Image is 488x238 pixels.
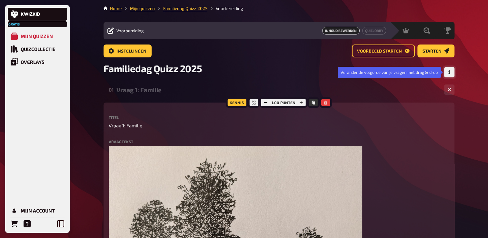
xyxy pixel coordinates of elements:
label: Titel [109,115,449,119]
span: Familiedag Quizz 2025 [104,63,202,74]
a: Mijn quizzen [8,30,67,43]
span: Inhoud bewerken [322,27,360,35]
div: Vraag 1: Familie [116,86,439,94]
a: Familiedag Quizz 2025 [163,6,207,11]
span: Instellingen [116,49,146,54]
span: Vraag 1: Familie [109,122,142,129]
a: Mijn quizzen [130,6,155,11]
button: Volgorde aanpassen [444,67,454,77]
button: Kopiëren [309,99,318,106]
li: Home [110,5,122,12]
a: Quizcollectie [8,43,67,55]
div: Overlays [21,59,45,65]
a: Home [110,6,122,11]
div: Quizcollectie [21,46,55,52]
li: Familiedag Quizz 2025 [155,5,207,12]
div: 1.00 punten [260,97,307,108]
span: Voorbereiding [116,28,144,33]
a: Instellingen [104,45,152,57]
a: Starten [417,45,454,57]
div: Mijn Account [21,208,55,213]
label: Vraagtekst [109,140,449,144]
a: Overlays [8,55,67,68]
li: Voorbereiding [207,5,243,12]
a: Bestellingen [8,217,21,230]
li: Mijn quizzen [122,5,155,12]
div: Kennis [226,97,248,108]
div: Mijn quizzen [21,33,53,39]
a: Mijn Account [8,204,67,217]
a: Voorbeeld starten [352,45,415,57]
span: Starten [423,49,442,54]
a: Quizlobby [362,27,386,35]
span: Voorbeeld starten [357,49,402,54]
a: Help [21,217,34,230]
div: 01 [109,87,114,93]
span: Gratis [8,22,20,26]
